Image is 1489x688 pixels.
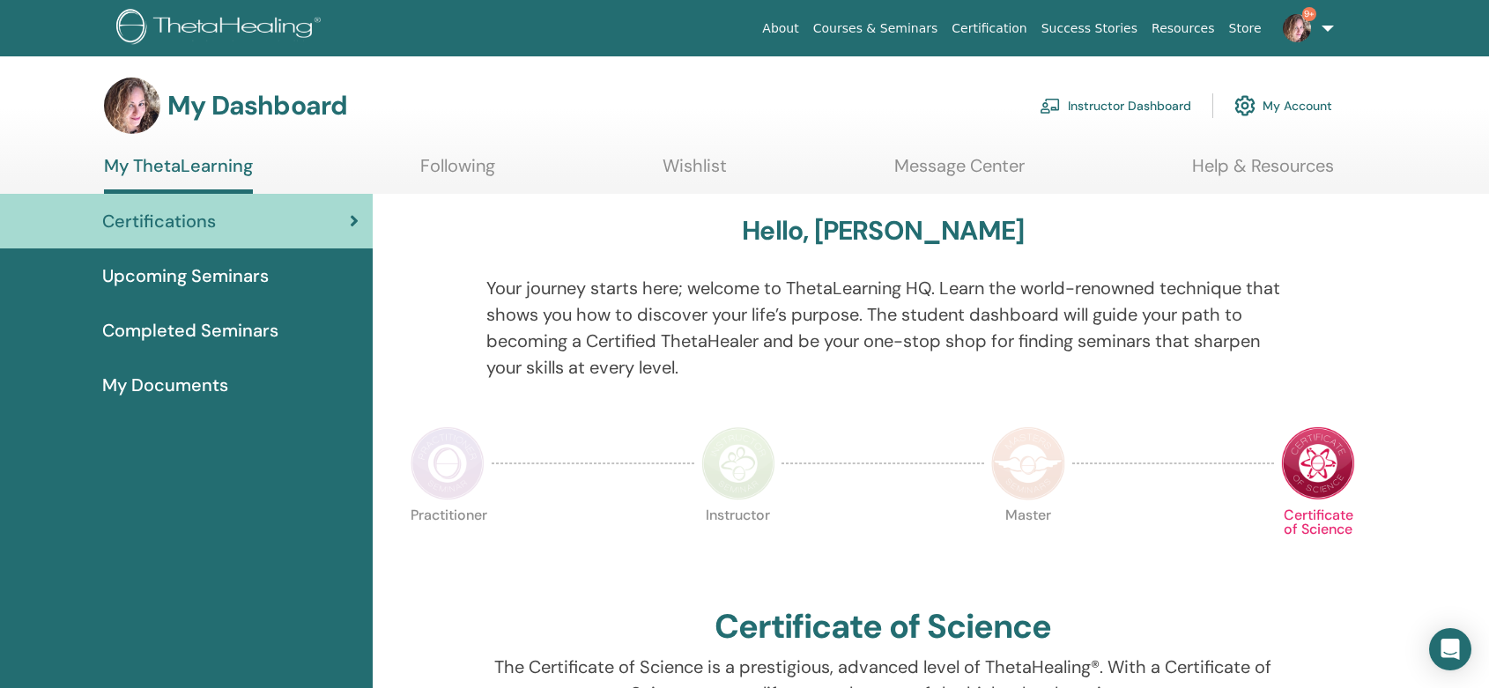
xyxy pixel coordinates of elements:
[420,155,495,189] a: Following
[1281,508,1355,582] p: Certificate of Science
[894,155,1025,189] a: Message Center
[663,155,727,189] a: Wishlist
[1302,7,1316,21] span: 9+
[1040,98,1061,114] img: chalkboard-teacher.svg
[102,372,228,398] span: My Documents
[411,426,485,500] img: Practitioner
[104,78,160,134] img: default.jpg
[991,508,1065,582] p: Master
[1283,14,1311,42] img: default.jpg
[167,90,347,122] h3: My Dashboard
[701,426,775,500] img: Instructor
[411,508,485,582] p: Practitioner
[742,215,1024,247] h3: Hello, [PERSON_NAME]
[1222,12,1269,45] a: Store
[1192,155,1334,189] a: Help & Resources
[715,607,1051,647] h2: Certificate of Science
[755,12,805,45] a: About
[1234,91,1256,121] img: cog.svg
[701,508,775,582] p: Instructor
[1034,12,1145,45] a: Success Stories
[1145,12,1222,45] a: Resources
[102,317,278,344] span: Completed Seminars
[486,275,1280,381] p: Your journey starts here; welcome to ThetaLearning HQ. Learn the world-renowned technique that sh...
[1040,86,1191,125] a: Instructor Dashboard
[945,12,1033,45] a: Certification
[116,9,327,48] img: logo.png
[1234,86,1332,125] a: My Account
[806,12,945,45] a: Courses & Seminars
[991,426,1065,500] img: Master
[102,208,216,234] span: Certifications
[1281,426,1355,500] img: Certificate of Science
[102,263,269,289] span: Upcoming Seminars
[1429,628,1471,670] div: Open Intercom Messenger
[104,155,253,194] a: My ThetaLearning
